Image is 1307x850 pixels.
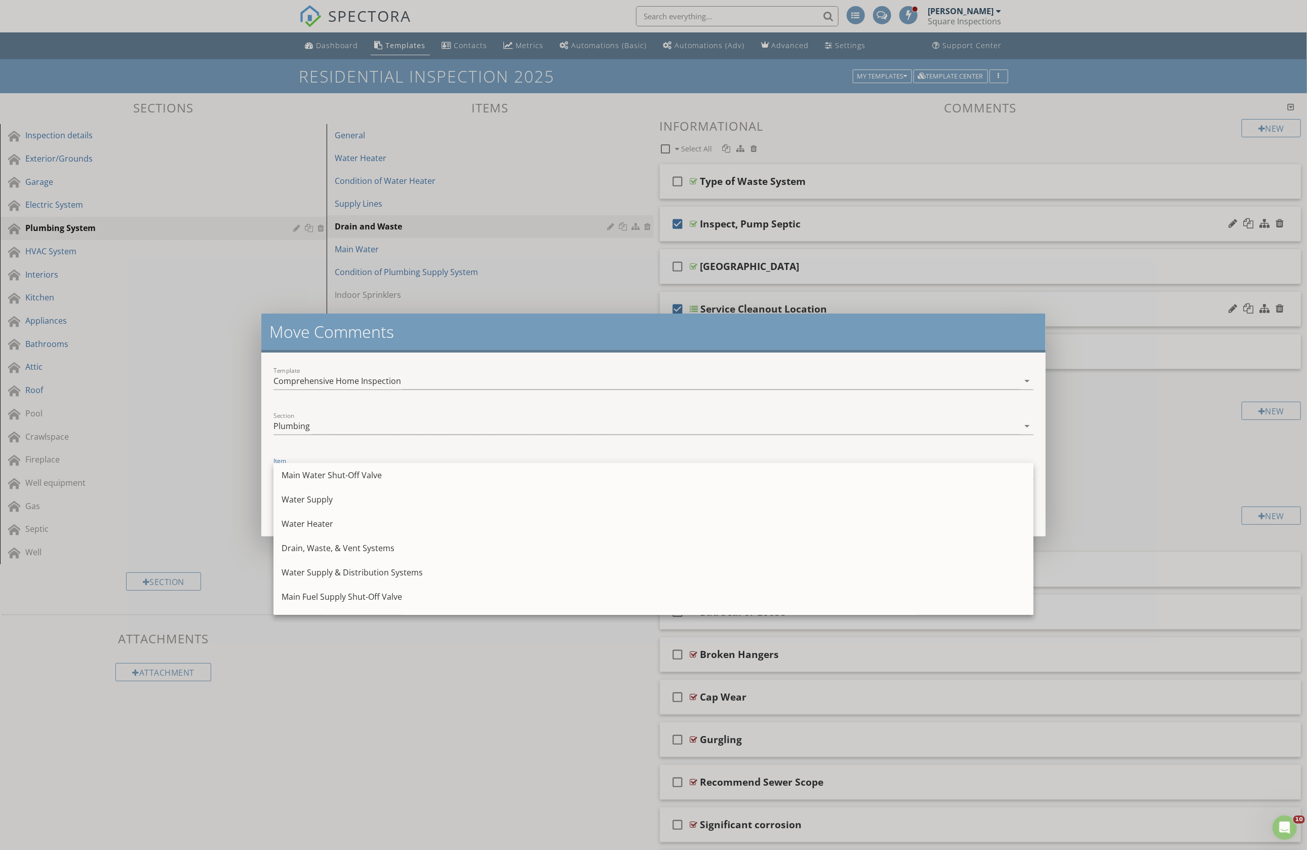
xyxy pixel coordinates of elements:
[269,322,1038,342] h2: move Comments
[282,566,1025,578] div: Water Supply & Distribution Systems
[1273,816,1297,840] iframe: Intercom live chat
[273,421,310,431] div: Plumbing
[1293,816,1305,824] span: 10
[282,591,1025,603] div: Main Fuel Supply Shut-Off Valve
[282,469,1025,481] div: Main Water Shut-Off Valve
[282,518,1025,530] div: Water Heater
[273,376,401,385] div: Comprehensive Home Inspection
[282,542,1025,554] div: Drain, Waste, & Vent Systems
[1021,375,1034,387] i: arrow_drop_down
[1021,420,1034,432] i: arrow_drop_down
[282,493,1025,506] div: Water Supply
